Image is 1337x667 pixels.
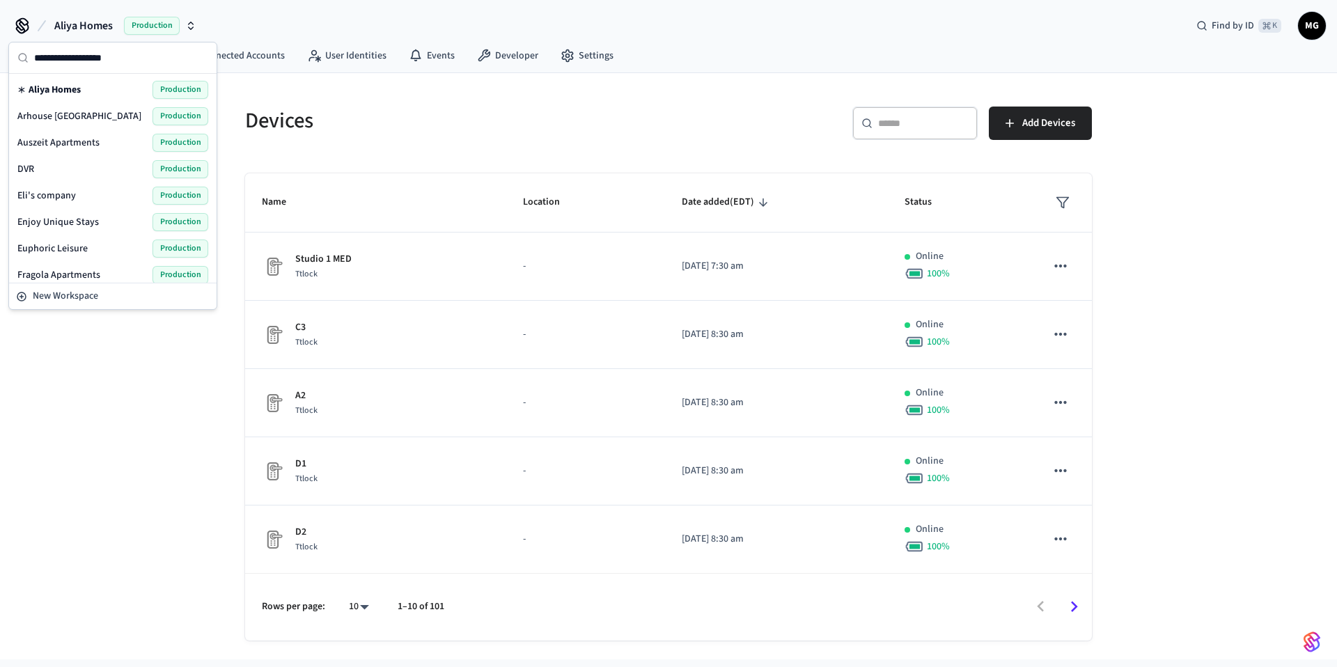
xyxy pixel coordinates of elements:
img: Placeholder Lock Image [262,528,284,551]
span: Production [153,81,208,99]
p: Online [916,522,944,537]
span: Add Devices [1022,114,1075,132]
span: 100 % [927,403,950,417]
p: [DATE] 8:30 am [682,395,871,410]
p: A2 [295,389,318,403]
p: D2 [295,525,318,540]
p: - [523,259,648,274]
span: 100 % [927,335,950,349]
span: Fragola Apartments [17,268,100,282]
span: Euphoric Leisure [17,242,88,256]
a: User Identities [296,43,398,68]
span: Eli's company [17,189,76,203]
span: ⌘ K [1258,19,1281,33]
span: Production [153,134,208,152]
span: New Workspace [33,289,98,304]
div: Find by ID⌘ K [1185,13,1292,38]
span: Production [124,17,180,35]
span: Find by ID [1212,19,1254,33]
p: Online [916,386,944,400]
span: Production [153,160,208,178]
span: Ttlock [295,268,318,280]
span: Aliya Homes [29,83,81,97]
a: Developer [466,43,549,68]
span: Location [523,191,578,213]
span: DVR [17,162,34,176]
span: MG [1299,13,1324,38]
button: MG [1298,12,1326,40]
img: Placeholder Lock Image [262,460,284,482]
span: 100 % [927,471,950,485]
span: Enjoy Unique Stays [17,215,99,229]
span: 100 % [927,540,950,554]
span: Arhouse [GEOGRAPHIC_DATA] [17,109,141,123]
a: Connected Accounts [170,43,296,68]
span: Aliya Homes [54,17,113,34]
div: Suggestions [9,74,217,283]
span: Date added(EDT) [682,191,772,213]
span: Name [262,191,304,213]
p: D1 [295,457,318,471]
span: Production [153,266,208,284]
button: Go to next page [1058,590,1090,623]
span: Auszeit Apartments [17,136,100,150]
p: [DATE] 8:30 am [682,464,871,478]
img: Placeholder Lock Image [262,256,284,278]
span: Ttlock [295,473,318,485]
p: [DATE] 8:30 am [682,327,871,342]
p: - [523,395,648,410]
span: Production [153,107,208,125]
img: Placeholder Lock Image [262,392,284,414]
p: Studio 1 MED [295,252,352,267]
h5: Devices [245,107,660,135]
a: Events [398,43,466,68]
img: Placeholder Lock Image [262,324,284,346]
p: - [523,532,648,547]
span: 100 % [927,267,950,281]
div: 10 [342,597,375,617]
p: - [523,327,648,342]
p: [DATE] 8:30 am [682,532,871,547]
span: Status [905,191,950,213]
button: Add Devices [989,107,1092,140]
p: Online [916,249,944,264]
p: Rows per page: [262,599,325,614]
span: Production [153,187,208,205]
p: 1–10 of 101 [398,599,444,614]
p: - [523,464,648,478]
span: Production [153,213,208,231]
span: Ttlock [295,541,318,553]
p: Online [916,454,944,469]
button: New Workspace [10,285,215,308]
p: Online [916,317,944,332]
a: Settings [549,43,625,68]
span: Production [153,240,208,258]
span: Ttlock [295,336,318,348]
span: Ttlock [295,405,318,416]
p: [DATE] 7:30 am [682,259,871,274]
p: C3 [295,320,318,335]
img: SeamLogoGradient.69752ec5.svg [1304,631,1320,653]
